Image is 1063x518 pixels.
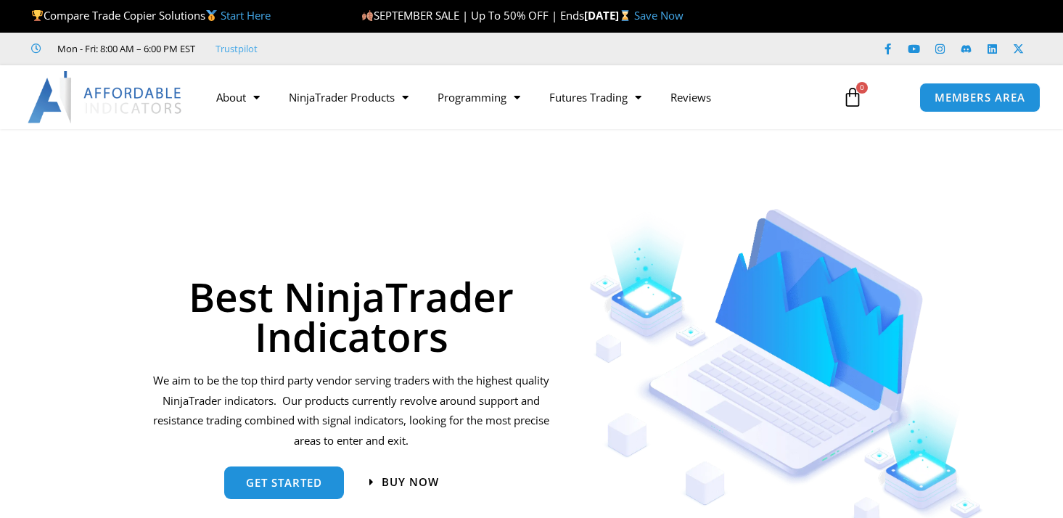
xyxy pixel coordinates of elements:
[584,8,634,22] strong: [DATE]
[28,71,184,123] img: LogoAI | Affordable Indicators – NinjaTrader
[206,10,217,21] img: 🥇
[32,10,43,21] img: 🏆
[382,477,439,488] span: Buy now
[362,10,373,21] img: 🍂
[634,8,684,22] a: Save Now
[151,371,552,451] p: We aim to be the top third party vendor serving traders with the highest quality NinjaTrader indi...
[31,8,271,22] span: Compare Trade Copier Solutions
[535,81,656,114] a: Futures Trading
[656,81,726,114] a: Reviews
[221,8,271,22] a: Start Here
[224,466,344,499] a: get started
[216,40,258,57] a: Trustpilot
[423,81,535,114] a: Programming
[202,81,829,114] nav: Menu
[856,82,868,94] span: 0
[202,81,274,114] a: About
[54,40,195,57] span: Mon - Fri: 8:00 AM – 6:00 PM EST
[935,92,1025,103] span: MEMBERS AREA
[620,10,631,21] img: ⌛
[274,81,423,114] a: NinjaTrader Products
[246,477,322,488] span: get started
[151,276,552,356] h1: Best NinjaTrader Indicators
[821,76,885,118] a: 0
[361,8,584,22] span: SEPTEMBER SALE | Up To 50% OFF | Ends
[919,83,1041,112] a: MEMBERS AREA
[369,477,439,488] a: Buy now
